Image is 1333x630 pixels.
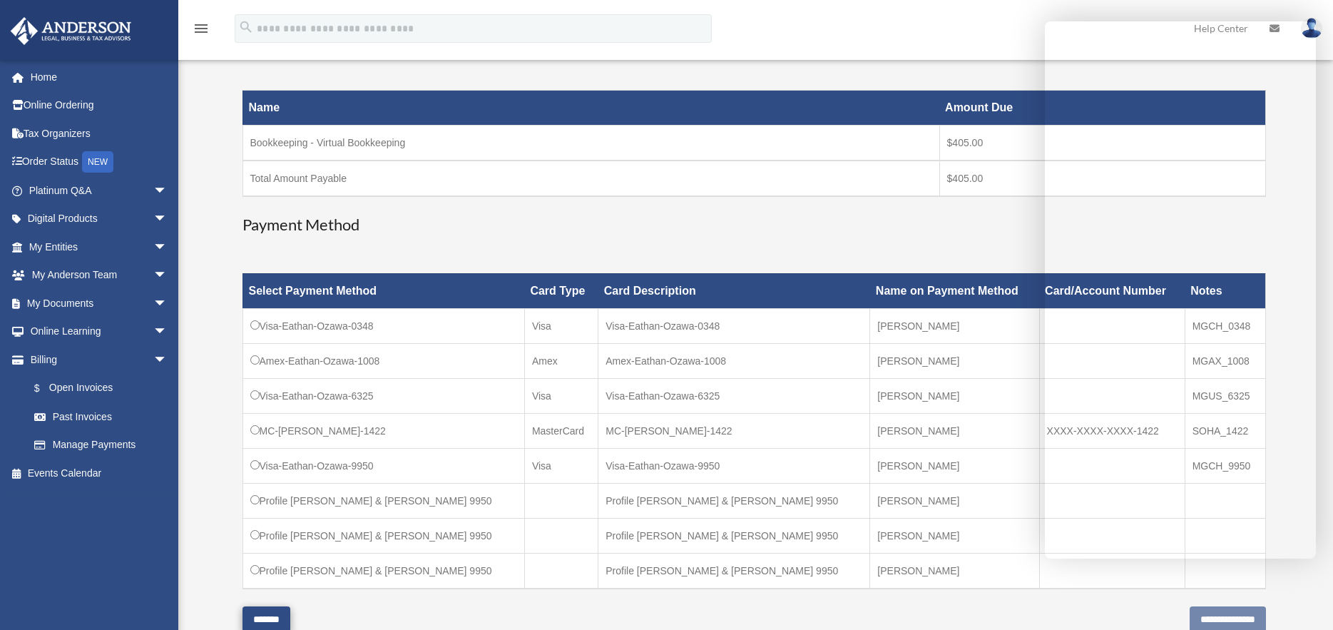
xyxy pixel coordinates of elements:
[10,119,189,148] a: Tax Organizers
[242,378,524,413] td: Visa-Eathan-Ozawa-6325
[524,448,598,483] td: Visa
[939,126,1265,161] td: $405.00
[242,91,939,126] th: Name
[10,176,189,205] a: Platinum Q&Aarrow_drop_down
[870,448,1039,483] td: [PERSON_NAME]
[153,205,182,234] span: arrow_drop_down
[598,483,870,518] td: Profile [PERSON_NAME] & [PERSON_NAME] 9950
[598,448,870,483] td: Visa-Eathan-Ozawa-9950
[242,126,939,161] td: Bookkeeping - Virtual Bookkeeping
[193,25,210,37] a: menu
[153,317,182,347] span: arrow_drop_down
[870,483,1039,518] td: [PERSON_NAME]
[524,343,598,378] td: Amex
[242,273,524,308] th: Select Payment Method
[42,380,49,397] span: $
[153,289,182,318] span: arrow_drop_down
[153,345,182,375] span: arrow_drop_down
[242,214,1266,236] h3: Payment Method
[238,19,254,35] i: search
[1301,18,1322,39] img: User Pic
[242,518,524,553] td: Profile [PERSON_NAME] & [PERSON_NAME] 9950
[242,343,524,378] td: Amex-Eathan-Ozawa-1008
[10,289,189,317] a: My Documentsarrow_drop_down
[10,148,189,177] a: Order StatusNEW
[242,413,524,448] td: MC-[PERSON_NAME]-1422
[524,378,598,413] td: Visa
[10,91,189,120] a: Online Ordering
[20,374,175,403] a: $Open Invoices
[598,308,870,343] td: Visa-Eathan-Ozawa-0348
[524,413,598,448] td: MasterCard
[870,553,1039,589] td: [PERSON_NAME]
[598,378,870,413] td: Visa-Eathan-Ozawa-6325
[1039,273,1185,308] th: Card/Account Number
[10,205,189,233] a: Digital Productsarrow_drop_down
[82,151,113,173] div: NEW
[598,553,870,589] td: Profile [PERSON_NAME] & [PERSON_NAME] 9950
[598,273,870,308] th: Card Description
[1039,413,1185,448] td: XXXX-XXXX-XXXX-1422
[939,91,1265,126] th: Amount Due
[153,261,182,290] span: arrow_drop_down
[10,261,189,290] a: My Anderson Teamarrow_drop_down
[10,459,189,487] a: Events Calendar
[598,518,870,553] td: Profile [PERSON_NAME] & [PERSON_NAME] 9950
[20,431,182,459] a: Manage Payments
[870,378,1039,413] td: [PERSON_NAME]
[10,317,189,346] a: Online Learningarrow_drop_down
[242,308,524,343] td: Visa-Eathan-Ozawa-0348
[870,343,1039,378] td: [PERSON_NAME]
[524,273,598,308] th: Card Type
[242,448,524,483] td: Visa-Eathan-Ozawa-9950
[10,63,189,91] a: Home
[1045,21,1316,559] iframe: Chat Window
[242,553,524,589] td: Profile [PERSON_NAME] & [PERSON_NAME] 9950
[153,176,182,205] span: arrow_drop_down
[10,345,182,374] a: Billingarrow_drop_down
[242,483,524,518] td: Profile [PERSON_NAME] & [PERSON_NAME] 9950
[524,308,598,343] td: Visa
[598,343,870,378] td: Amex-Eathan-Ozawa-1008
[10,233,189,261] a: My Entitiesarrow_drop_down
[870,308,1039,343] td: [PERSON_NAME]
[153,233,182,262] span: arrow_drop_down
[193,20,210,37] i: menu
[870,518,1039,553] td: [PERSON_NAME]
[242,161,939,196] td: Total Amount Payable
[598,413,870,448] td: MC-[PERSON_NAME]-1422
[870,413,1039,448] td: [PERSON_NAME]
[939,161,1265,196] td: $405.00
[20,402,182,431] a: Past Invoices
[6,17,136,45] img: Anderson Advisors Platinum Portal
[870,273,1039,308] th: Name on Payment Method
